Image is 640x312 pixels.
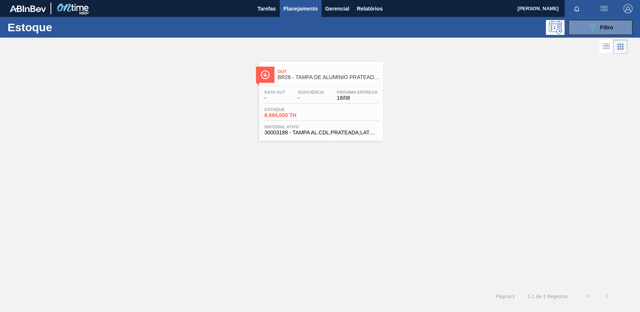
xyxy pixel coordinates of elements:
[260,70,270,79] img: Ícone
[600,24,613,30] span: Filtro
[257,4,276,13] span: Tarefas
[357,4,383,13] span: Relatórios
[599,4,608,13] img: userActions
[579,287,598,306] button: <
[265,125,378,129] span: Material ativo
[496,294,515,299] span: Página : 1
[278,69,380,74] span: Out
[265,95,285,101] span: -
[278,75,380,80] span: BR26 - TAMPA DE ALUMÍNIO PRATEADA BALL CDL
[298,95,324,101] span: -
[265,130,378,135] span: 30003188 - TAMPA AL.CDL;PRATEADA;LATA-AUTOMATICA;
[325,4,349,13] span: Gerencial
[265,113,317,118] span: 8.694,000 TH
[265,107,317,112] span: Estoque
[10,5,46,12] img: TNhmsLtSVTkK8tSr43FrP2fwEKptu5GPRR3wAAAABJRU5ErkJggg==
[568,20,632,35] button: Filtro
[337,90,378,94] span: Próxima Entrega
[337,95,378,101] span: 18/08
[283,4,318,13] span: Planejamento
[598,287,617,306] button: >
[8,23,118,32] h1: Estoque
[599,40,613,54] div: Visão em Lista
[613,40,628,54] div: Visão em Cards
[565,3,589,14] button: Notificações
[253,56,387,141] a: ÍconeOutBR26 - TAMPA DE ALUMÍNIO PRATEADA BALL CDLData out-Suficiência-Próxima Entrega18/08Estoqu...
[623,4,632,13] img: Logout
[526,294,568,299] span: 1 - 1 de 1 Registros
[298,90,324,94] span: Suficiência
[546,20,565,35] div: Pogramando: nenhum usuário selecionado
[265,90,285,94] span: Data out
